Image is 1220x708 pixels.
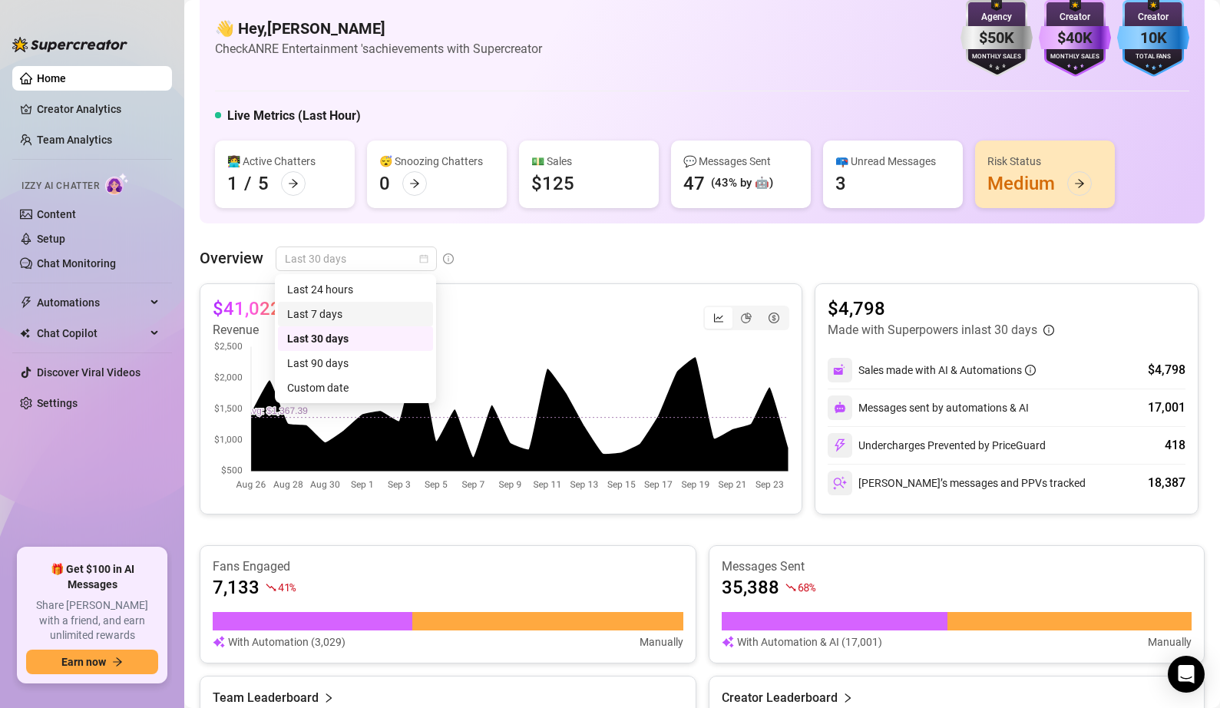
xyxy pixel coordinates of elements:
[213,575,260,600] article: 7,133
[722,558,1192,575] article: Messages Sent
[419,254,428,263] span: calendar
[379,171,390,196] div: 0
[834,402,846,414] img: svg%3e
[833,363,847,377] img: svg%3e
[228,634,346,650] article: With Automation (3,029)
[227,171,238,196] div: 1
[213,321,317,339] article: Revenue
[112,657,123,667] span: arrow-right
[1039,26,1111,50] div: $40K
[858,362,1036,379] div: Sales made with AI & Automations
[37,321,146,346] span: Chat Copilot
[12,37,127,52] img: logo-BBDzfeDw.svg
[37,290,146,315] span: Automations
[227,107,361,125] h5: Live Metrics (Last Hour)
[379,153,494,170] div: 😴 Snoozing Chatters
[828,296,1054,321] article: $4,798
[1025,365,1036,376] span: info-circle
[1039,10,1111,25] div: Creator
[37,97,160,121] a: Creator Analytics
[215,39,542,58] article: Check ANRE Entertainment 's achievements with Supercreator
[278,277,433,302] div: Last 24 hours
[26,598,158,643] span: Share [PERSON_NAME] with a friend, and earn unlimited rewards
[323,689,334,707] span: right
[1117,52,1189,62] div: Total Fans
[278,351,433,376] div: Last 90 days
[1148,361,1185,379] div: $4,798
[215,18,542,39] h4: 👋 Hey, [PERSON_NAME]
[987,153,1103,170] div: Risk Status
[1148,474,1185,492] div: 18,387
[37,134,112,146] a: Team Analytics
[443,253,454,264] span: info-circle
[833,438,847,452] img: svg%3e
[531,153,646,170] div: 💵 Sales
[227,153,342,170] div: 👩‍💻 Active Chatters
[1165,436,1185,455] div: 418
[287,281,424,298] div: Last 24 hours
[37,208,76,220] a: Content
[61,656,106,668] span: Earn now
[37,72,66,84] a: Home
[1117,10,1189,25] div: Creator
[287,306,424,323] div: Last 7 days
[287,330,424,347] div: Last 30 days
[737,634,882,650] article: With Automation & AI (17,001)
[828,471,1086,495] div: [PERSON_NAME]’s messages and PPVs tracked
[683,153,798,170] div: 💬 Messages Sent
[37,233,65,245] a: Setup
[1039,52,1111,62] div: Monthly Sales
[741,313,752,323] span: pie-chart
[828,321,1037,339] article: Made with Superpowers in last 30 days
[21,179,99,194] span: Izzy AI Chatter
[200,246,263,270] article: Overview
[798,580,815,594] span: 68 %
[213,634,225,650] img: svg%3e
[288,178,299,189] span: arrow-right
[1148,634,1192,650] article: Manually
[409,178,420,189] span: arrow-right
[213,296,281,321] article: $41,022
[37,366,141,379] a: Discover Viral Videos
[960,10,1033,25] div: Agency
[266,582,276,593] span: fall
[1148,399,1185,417] div: 17,001
[769,313,779,323] span: dollar-circle
[828,395,1029,420] div: Messages sent by automations & AI
[1117,26,1189,50] div: 10K
[20,296,32,309] span: thunderbolt
[828,433,1046,458] div: Undercharges Prevented by PriceGuard
[785,582,796,593] span: fall
[287,379,424,396] div: Custom date
[711,174,773,193] div: (43% by 🤖)
[37,397,78,409] a: Settings
[960,52,1033,62] div: Monthly Sales
[26,650,158,674] button: Earn nowarrow-right
[703,306,789,330] div: segmented control
[258,171,269,196] div: 5
[842,689,853,707] span: right
[960,26,1033,50] div: $50K
[531,171,574,196] div: $125
[278,376,433,400] div: Custom date
[278,580,296,594] span: 41 %
[213,558,683,575] article: Fans Engaged
[1168,656,1205,693] div: Open Intercom Messenger
[713,313,724,323] span: line-chart
[835,153,951,170] div: 📪 Unread Messages
[722,575,779,600] article: 35,388
[722,634,734,650] img: svg%3e
[278,326,433,351] div: Last 30 days
[683,171,705,196] div: 47
[835,171,846,196] div: 3
[833,476,847,490] img: svg%3e
[640,634,683,650] article: Manually
[105,173,129,195] img: AI Chatter
[26,562,158,592] span: 🎁 Get $100 in AI Messages
[278,302,433,326] div: Last 7 days
[37,257,116,270] a: Chat Monitoring
[1074,178,1085,189] span: arrow-right
[20,328,30,339] img: Chat Copilot
[285,247,428,270] span: Last 30 days
[287,355,424,372] div: Last 90 days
